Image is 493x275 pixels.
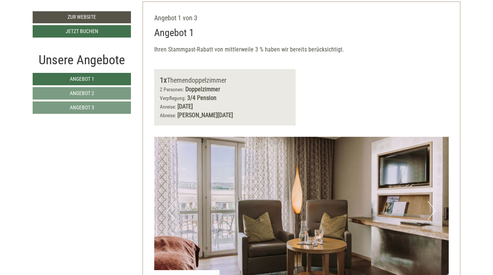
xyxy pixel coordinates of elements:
a: Zur Website [33,11,131,23]
a: Jetzt buchen [33,25,131,38]
b: 3/4 Pension [187,94,216,101]
small: Anreise: [160,104,176,110]
b: [PERSON_NAME][DATE] [177,112,233,119]
small: Verpflegung: [160,95,186,101]
p: Ihren Stammgast-Rabatt von mittlerweile 3 % haben wir bereits berücksichtigt. [154,45,449,54]
small: Abreise: [160,112,176,118]
button: Previous [167,201,175,220]
b: Doppelzimmer [185,86,220,93]
div: Unsere Angebote [33,51,131,69]
b: [DATE] [177,103,193,110]
b: 1x [160,76,167,85]
div: Themendoppelzimmer [160,75,290,86]
span: Angebot 1 [70,76,94,82]
span: Angebot 1 von 3 [154,14,197,22]
small: 2 Personen: [160,86,184,92]
span: Angebot 3 [70,104,94,110]
div: Angebot 1 [154,26,194,40]
button: Next [428,201,436,220]
span: Angebot 2 [70,90,94,96]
